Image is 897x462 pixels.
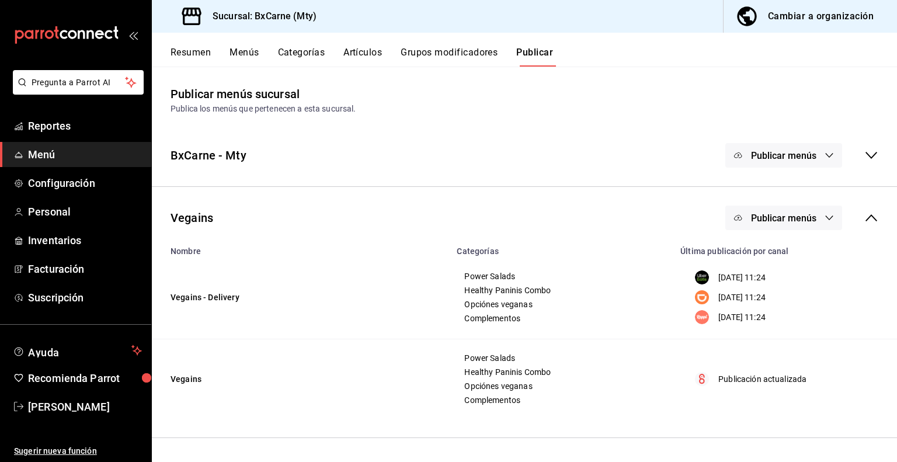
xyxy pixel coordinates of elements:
button: Pregunta a Parrot AI [13,70,144,95]
td: Vegains - Delivery [152,256,450,339]
button: Artículos [343,47,382,67]
span: Inventarios [28,232,142,248]
p: [DATE] 11:24 [718,311,766,324]
button: Publicar menús [725,143,842,168]
td: Vegains [152,339,450,419]
span: Pregunta a Parrot AI [32,77,126,89]
div: Cambiar a organización [768,8,874,25]
button: Grupos modificadores [401,47,498,67]
p: [DATE] 11:24 [718,291,766,304]
button: Categorías [278,47,325,67]
button: Resumen [171,47,211,67]
span: Power Salads [464,272,659,280]
div: Publicar menús sucursal [171,85,300,103]
button: Menús [230,47,259,67]
span: Complementos [464,314,659,322]
div: BxCarne - Mty [171,147,246,164]
span: Personal [28,204,142,220]
th: Última publicación por canal [673,239,897,256]
span: Reportes [28,118,142,134]
span: Power Salads [464,354,659,362]
span: Menú [28,147,142,162]
p: [DATE] 11:24 [718,272,766,284]
button: open_drawer_menu [128,30,138,40]
button: Publicar menús [725,206,842,230]
span: Recomienda Parrot [28,370,142,386]
span: Ayuda [28,343,127,357]
span: Opciónes veganas [464,382,659,390]
a: Pregunta a Parrot AI [8,85,144,97]
th: Nombre [152,239,450,256]
span: Healthy Paninis Combo [464,368,659,376]
th: Categorías [450,239,673,256]
span: Facturación [28,261,142,277]
h3: Sucursal: BxCarne (Mty) [203,9,317,23]
span: Opciónes veganas [464,300,659,308]
button: Publicar [516,47,553,67]
span: Publicar menús [751,213,816,224]
p: Publicación actualizada [718,373,806,385]
span: Healthy Paninis Combo [464,286,659,294]
span: Suscripción [28,290,142,305]
span: Sugerir nueva función [14,445,142,457]
table: menu maker table for brand [152,239,897,419]
span: Configuración [28,175,142,191]
span: Publicar menús [751,150,816,161]
div: navigation tabs [171,47,897,67]
div: Vegains [171,209,213,227]
span: [PERSON_NAME] [28,399,142,415]
div: Publica los menús que pertenecen a esta sucursal. [171,103,878,115]
span: Complementos [464,396,659,404]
